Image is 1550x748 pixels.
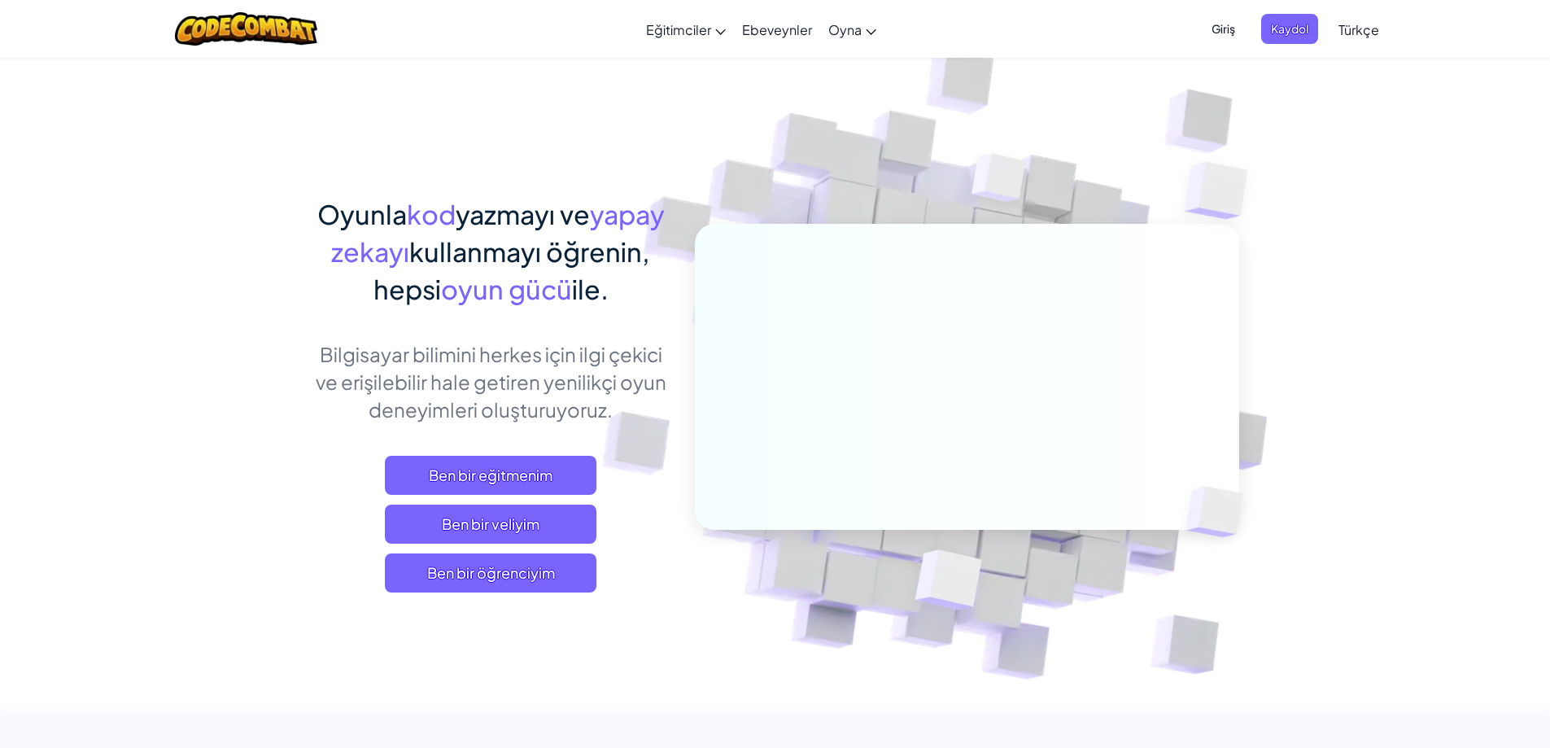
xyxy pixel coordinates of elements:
[1261,14,1318,44] button: Kaydol
[312,340,670,423] p: Bilgisayar bilimini herkes için ilgi çekici ve erişilebilir hale getiren yenilikçi oyun deneyimle...
[441,273,572,305] span: oyun gücü
[385,553,596,593] button: Ben bir öğrenciyim
[1152,122,1293,260] img: Overlap cubes
[456,198,590,230] span: yazmayı ve
[638,7,734,51] a: Eğitimciler
[941,121,1058,243] img: Overlap cubes
[385,456,596,495] a: Ben bir eğitmenim
[646,21,711,38] span: Eğitimciler
[317,198,407,230] span: Oyunla
[1330,7,1387,51] a: Türkçe
[175,12,317,46] img: CodeCombat logo
[373,235,651,305] span: kullanmayı öğrenin, hepsi
[828,21,862,38] span: Oyna
[1202,14,1245,44] button: Giriş
[407,198,456,230] span: kod
[1338,21,1379,38] span: Türkçe
[385,505,596,544] a: Ben bir veliyim
[572,273,609,305] span: ile.
[1159,453,1281,571] img: Overlap cubes
[820,7,884,51] a: Oyna
[875,515,1020,650] img: Overlap cubes
[734,7,820,51] a: Ebeveynler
